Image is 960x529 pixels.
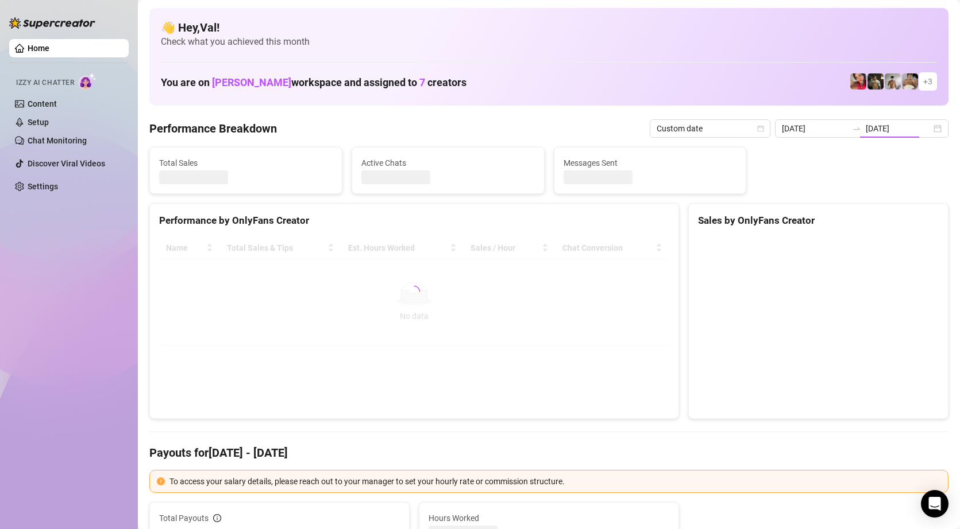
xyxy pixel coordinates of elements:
img: Tony [868,73,884,90]
h4: 👋 Hey, Val ! [161,20,937,36]
span: Messages Sent [564,157,737,169]
img: AI Chatter [79,73,97,90]
h4: Performance Breakdown [149,120,277,137]
div: Performance by OnlyFans Creator [159,213,669,228]
span: Total Sales [159,157,333,169]
span: Hours Worked [429,512,669,524]
span: loading [408,286,420,297]
span: swap-right [852,124,861,133]
img: logo-BBDzfeDw.svg [9,17,95,29]
span: Custom date [657,120,764,137]
span: to [852,124,861,133]
span: info-circle [213,514,221,522]
span: + 3 [923,75,932,88]
span: calendar [757,125,764,132]
span: Active Chats [361,157,535,169]
a: Chat Monitoring [28,136,87,145]
img: Vanessa [850,73,866,90]
h4: Payouts for [DATE] - [DATE] [149,445,949,461]
div: Open Intercom Messenger [921,490,949,518]
span: [PERSON_NAME] [212,76,291,88]
span: Total Payouts [159,512,209,524]
a: Content [28,99,57,108]
a: Settings [28,182,58,191]
img: Aussieboy_jfree [902,73,918,90]
div: To access your salary details, please reach out to your manager to set your hourly rate or commis... [169,475,941,488]
h1: You are on workspace and assigned to creators [161,76,466,89]
span: Izzy AI Chatter [16,77,74,88]
span: Check what you achieved this month [161,36,937,48]
a: Discover Viral Videos [28,159,105,168]
div: Sales by OnlyFans Creator [698,213,939,228]
a: Home [28,44,49,53]
img: aussieboy_j [885,73,901,90]
input: Start date [782,122,847,135]
span: 7 [419,76,425,88]
span: exclamation-circle [157,477,165,485]
a: Setup [28,118,49,127]
input: End date [866,122,931,135]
